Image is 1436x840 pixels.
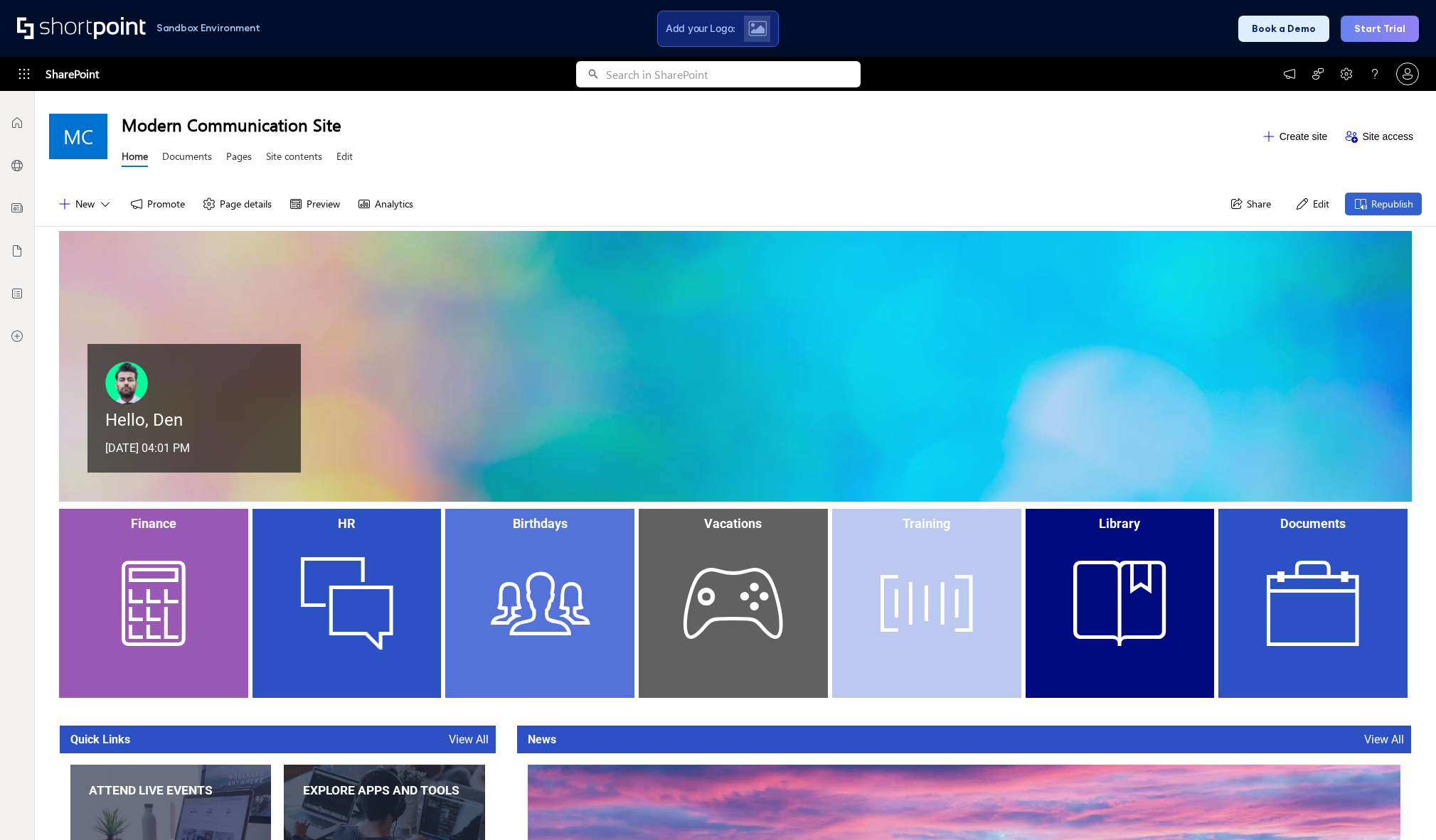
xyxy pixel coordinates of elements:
a: View All [449,733,489,746]
span: Quick Links [70,733,130,746]
span: SharePoint [46,57,99,91]
button: Create site [1253,125,1336,148]
span: MC [63,125,93,148]
span: Hello, Den [105,410,183,430]
input: Search in SharePoint [606,61,861,87]
button: Page details [193,193,280,215]
div: Documents [1222,516,1404,531]
span: Add your Logo: [666,22,735,35]
iframe: Chat Widget [1180,675,1436,840]
a: Pages [226,149,252,167]
button: Analytics [349,193,422,215]
div: Explore apps and tools [303,783,467,797]
button: Share [1220,193,1280,215]
div: Library [1029,516,1211,531]
button: Book a Demo [1238,16,1329,42]
a: Documents [162,149,212,167]
button: Republish [1345,193,1422,215]
h1: Sandbox Environment [156,24,260,32]
div: Attend live events [89,783,252,797]
button: Site access [1336,125,1422,148]
div: Finance [63,516,245,531]
button: Promote [121,193,193,215]
div: Vacations [642,516,824,531]
div: Birthdays [449,516,631,531]
span: News [528,733,556,746]
button: Edit [1287,193,1338,215]
div: HR [256,516,438,531]
a: Site contents [266,149,322,167]
h1: Modern Communication Site [122,113,1253,136]
button: Start Trial [1341,16,1419,42]
div: Training [836,516,1018,531]
button: Preview [280,193,349,215]
a: Home [122,149,148,167]
div: [DATE] 04:01 PM [105,441,190,455]
a: Edit [336,149,353,167]
img: Upload logo [748,21,767,36]
button: New [49,193,121,215]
